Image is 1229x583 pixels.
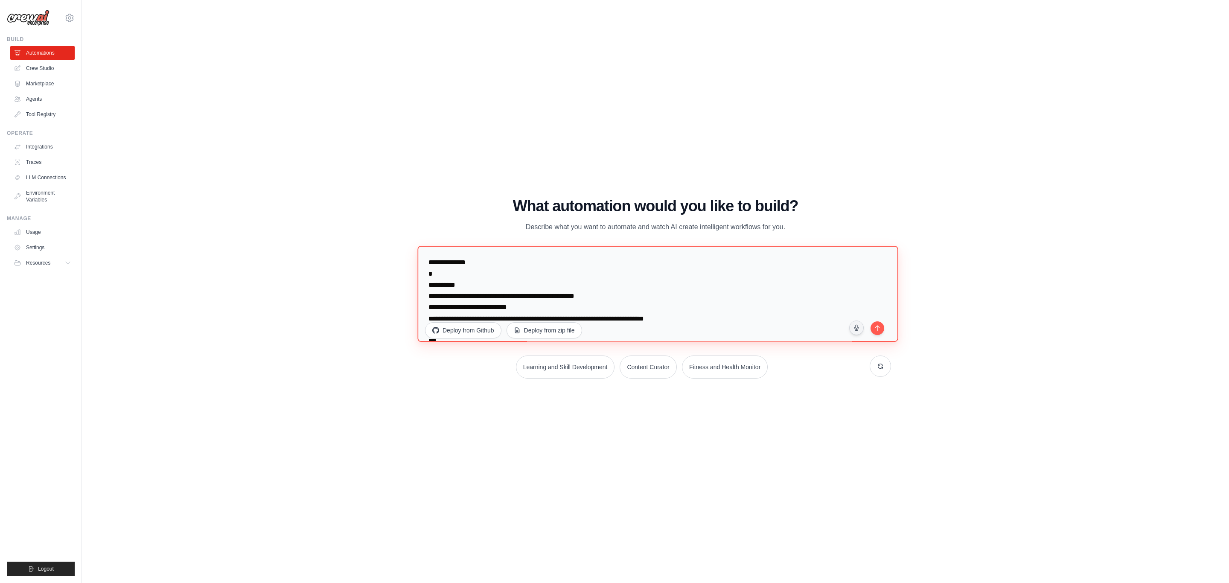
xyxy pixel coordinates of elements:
a: Marketplace [10,77,75,90]
button: Deploy from Github [425,322,501,338]
button: Resources [10,256,75,270]
div: Manage [7,215,75,222]
a: Settings [10,241,75,254]
img: Logo [7,10,50,26]
a: Agents [10,92,75,106]
a: Integrations [10,140,75,154]
a: Crew Studio [10,61,75,75]
a: Usage [10,225,75,239]
span: Resources [26,259,50,266]
div: Operate [7,130,75,137]
button: Deploy from zip file [507,322,582,338]
button: Content Curator [620,356,677,379]
div: Build [7,36,75,43]
h1: What automation would you like to build? [420,198,891,215]
iframe: Chat Widget [1186,542,1229,583]
p: Describe what you want to automate and watch AI create intelligent workflows for you. [512,222,799,233]
button: Fitness and Health Monitor [682,356,768,379]
a: Environment Variables [10,186,75,207]
button: Logout [7,562,75,576]
a: Traces [10,155,75,169]
span: Logout [38,566,54,572]
a: LLM Connections [10,171,75,184]
button: Learning and Skill Development [516,356,615,379]
a: Automations [10,46,75,60]
a: Tool Registry [10,108,75,121]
